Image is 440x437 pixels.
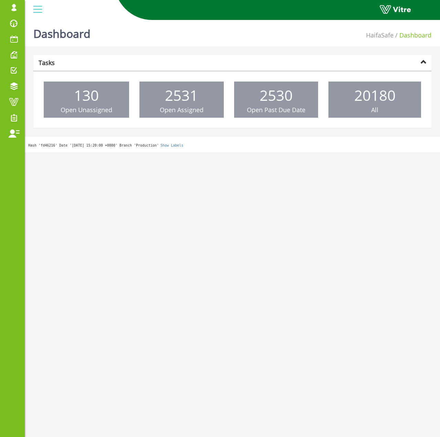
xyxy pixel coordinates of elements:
a: Show Labels [160,143,183,147]
span: Open Past Due Date [247,106,305,114]
a: 20180 All [328,82,421,118]
span: 130 [74,85,99,105]
span: Open Unassigned [61,106,112,114]
a: 130 Open Unassigned [44,82,129,118]
span: Open Assigned [160,106,203,114]
a: 2530 Open Past Due Date [234,82,318,118]
li: Dashboard [394,31,431,40]
span: Hash 'fd46216' Date '[DATE] 15:20:00 +0000' Branch 'Production' [28,143,159,147]
a: 2531 Open Assigned [139,82,224,118]
span: All [371,106,378,114]
strong: Tasks [39,58,55,67]
span: 20180 [354,85,396,105]
a: HaifaSafe [366,31,394,39]
h1: Dashboard [33,17,91,46]
span: 2530 [260,85,293,105]
span: 2531 [165,85,198,105]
